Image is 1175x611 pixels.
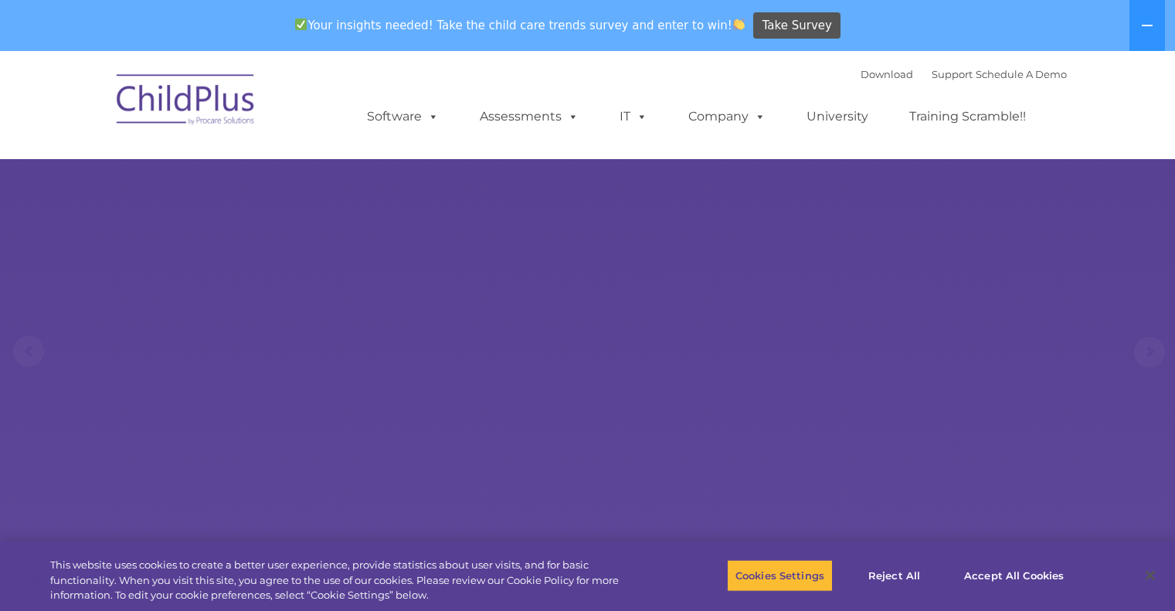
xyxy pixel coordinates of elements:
[956,559,1072,592] button: Accept All Cookies
[733,19,745,30] img: 👏
[846,559,942,592] button: Reject All
[351,101,454,132] a: Software
[464,101,594,132] a: Assessments
[932,68,973,80] a: Support
[861,68,913,80] a: Download
[604,101,663,132] a: IT
[109,63,263,141] img: ChildPlus by Procare Solutions
[762,12,832,39] span: Take Survey
[894,101,1041,132] a: Training Scramble!!
[295,19,307,30] img: ✅
[791,101,884,132] a: University
[1133,558,1167,592] button: Close
[673,101,781,132] a: Company
[861,68,1067,80] font: |
[727,559,833,592] button: Cookies Settings
[50,558,647,603] div: This website uses cookies to create a better user experience, provide statistics about user visit...
[753,12,840,39] a: Take Survey
[289,10,752,40] span: Your insights needed! Take the child care trends survey and enter to win!
[976,68,1067,80] a: Schedule A Demo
